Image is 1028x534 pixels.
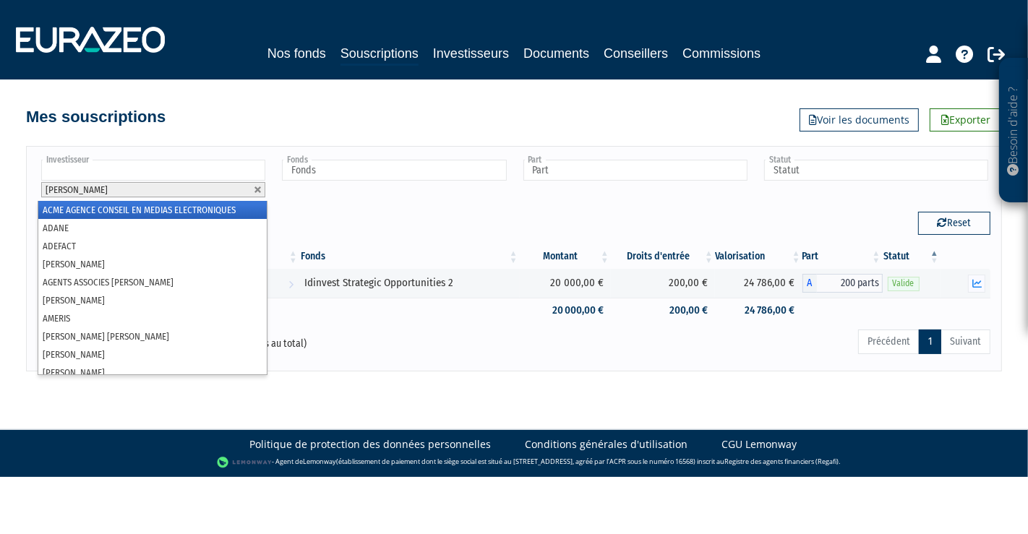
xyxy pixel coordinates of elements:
li: [PERSON_NAME] [38,345,267,363]
td: 24 786,00 € [715,269,802,298]
button: Reset [918,212,990,235]
img: logo-lemonway.png [217,455,273,470]
th: Valorisation: activer pour trier la colonne par ordre croissant [715,244,802,269]
li: [PERSON_NAME] [38,255,267,273]
div: Idinvest Strategic Opportunities 2 [304,275,515,290]
td: 24 786,00 € [715,298,802,323]
a: Voir les documents [800,108,919,132]
li: [PERSON_NAME] [PERSON_NAME] [38,327,267,345]
td: 20 000,00 € [520,269,611,298]
div: - Agent de (établissement de paiement dont le siège social est situé au [STREET_ADDRESS], agréé p... [14,455,1014,470]
td: 20 000,00 € [520,298,611,323]
a: Souscriptions [340,43,419,66]
th: Statut : activer pour trier la colonne par ordre d&eacute;croissant [883,244,941,269]
li: ADANE [38,219,267,237]
th: Fonds: activer pour trier la colonne par ordre croissant [299,244,520,269]
a: Nos fonds [267,43,326,64]
a: Exporter [930,108,1002,132]
a: CGU Lemonway [721,437,797,452]
span: A [802,274,817,293]
a: Conseillers [604,43,668,64]
li: AMERIS [38,309,267,327]
li: ADEFACT [38,237,267,255]
th: Montant: activer pour trier la colonne par ordre croissant [520,244,611,269]
a: Documents [523,43,589,64]
img: 1732889491-logotype_eurazeo_blanc_rvb.png [16,27,165,53]
li: [PERSON_NAME] [38,363,267,382]
th: Part: activer pour trier la colonne par ordre croissant [802,244,883,269]
td: 200,00 € [611,269,715,298]
span: Valide [888,277,920,290]
a: Investisseurs [433,43,509,64]
p: Besoin d'aide ? [1006,66,1022,196]
h4: Mes souscriptions [26,108,166,126]
span: 200 parts [817,274,883,293]
span: [PERSON_NAME] [46,184,108,195]
div: A - Idinvest Strategic Opportunities 2 [802,274,883,293]
li: AGENTS ASSOCIES [PERSON_NAME] [38,273,267,291]
a: Conditions générales d'utilisation [525,437,688,452]
td: 200,00 € [611,298,715,323]
li: [PERSON_NAME] [38,291,267,309]
i: Voir l'investisseur [288,271,294,298]
a: Registre des agents financiers (Regafi) [724,457,839,466]
th: Droits d'entrée: activer pour trier la colonne par ordre croissant [611,244,715,269]
a: Commissions [682,43,761,64]
li: ACME AGENCE CONSEIL EN MEDIAS ELECTRONIQUES [38,201,267,219]
a: Politique de protection des données personnelles [249,437,491,452]
a: 1 [919,330,941,354]
a: Lemonway [303,457,336,466]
